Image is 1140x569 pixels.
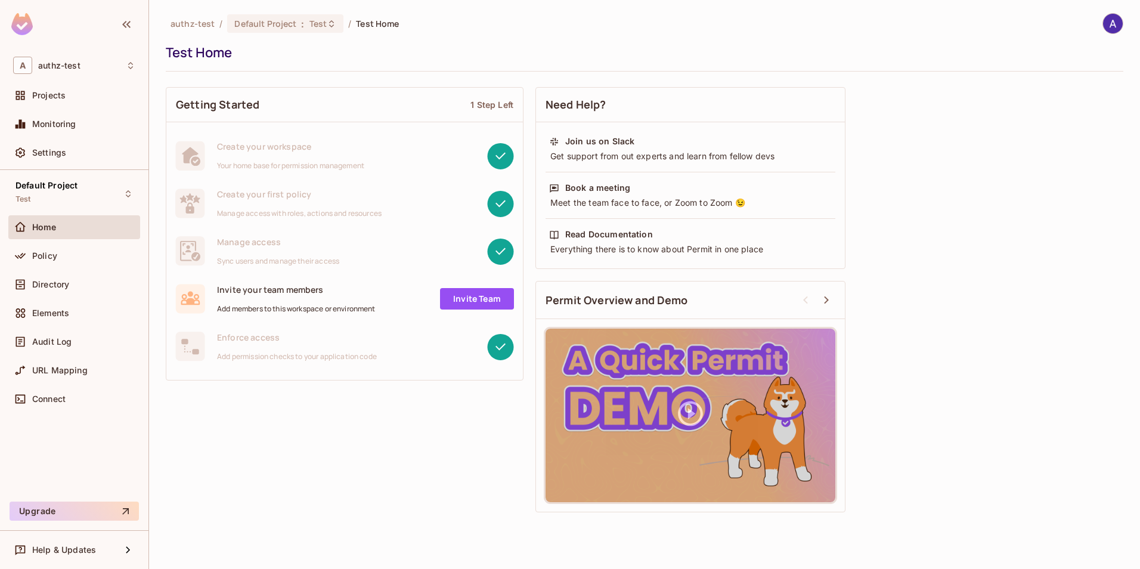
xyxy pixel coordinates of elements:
li: / [219,18,222,29]
div: Everything there is to know about Permit in one place [549,243,832,255]
img: SReyMgAAAABJRU5ErkJggg== [11,13,33,35]
span: Manage access [217,236,339,248]
li: / [348,18,351,29]
span: Elements [32,308,69,318]
span: Create your first policy [217,188,382,200]
span: Enforce access [217,332,377,343]
span: Add permission checks to your application code [217,352,377,361]
span: : [301,19,305,29]
div: Meet the team face to face, or Zoom to Zoom 😉 [549,197,832,209]
div: 1 Step Left [470,99,513,110]
span: A [13,57,32,74]
span: Monitoring [32,119,76,129]
span: Help & Updates [32,545,96,555]
span: Test [309,18,327,29]
span: Settings [32,148,66,157]
span: Policy [32,251,57,261]
div: Get support from out experts and learn from fellow devs [549,150,832,162]
img: ASHISH SANDEY [1103,14,1123,33]
button: Upgrade [10,502,139,521]
span: Your home base for permission management [217,161,364,171]
span: Add members to this workspace or environment [217,304,376,314]
div: Read Documentation [565,228,653,240]
span: Projects [32,91,66,100]
span: the active workspace [171,18,215,29]
span: Default Project [234,18,296,29]
span: Permit Overview and Demo [546,293,688,308]
a: Invite Team [440,288,514,310]
span: Directory [32,280,69,289]
span: Connect [32,394,66,404]
span: Workspace: authz-test [38,61,80,70]
span: Test Home [356,18,399,29]
div: Test Home [166,44,1117,61]
span: Invite your team members [217,284,376,295]
div: Book a meeting [565,182,630,194]
span: Home [32,222,57,232]
span: Manage access with roles, actions and resources [217,209,382,218]
span: Audit Log [32,337,72,347]
span: Create your workspace [217,141,364,152]
span: URL Mapping [32,366,88,375]
span: Test [16,194,31,204]
div: Join us on Slack [565,135,634,147]
span: Default Project [16,181,78,190]
span: Need Help? [546,97,606,112]
span: Getting Started [176,97,259,112]
span: Sync users and manage their access [217,256,339,266]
